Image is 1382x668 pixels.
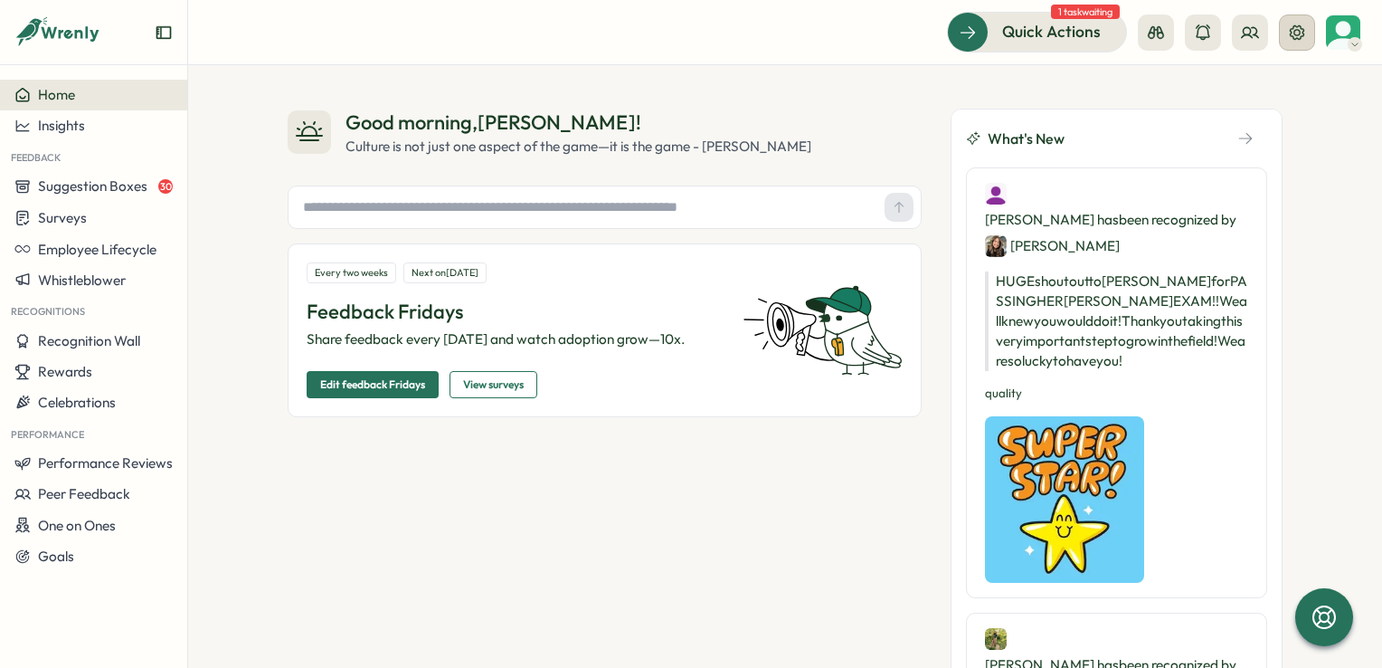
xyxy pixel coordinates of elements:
span: Edit feedback Fridays [320,372,425,397]
span: Celebrations [38,394,116,411]
span: Rewards [38,363,92,380]
span: 1 task waiting [1051,5,1120,19]
span: Suggestion Boxes [38,177,147,195]
img: Jerry Solomon [1326,15,1360,50]
img: Jenna Venuto [985,235,1007,257]
span: Insights [38,117,85,134]
div: [PERSON_NAME] [985,234,1120,257]
img: Monica Seals [985,183,1007,205]
span: Performance Reviews [38,454,173,472]
span: Surveys [38,209,87,226]
button: View surveys [450,371,537,398]
span: Home [38,86,75,103]
span: View surveys [463,372,524,397]
div: Every two weeks [307,262,396,283]
span: Peer Feedback [38,485,130,502]
p: quality [985,386,1248,402]
span: Recognition Wall [38,332,140,349]
p: HUGE shout out to [PERSON_NAME] for PASSING HER [PERSON_NAME] EXAM!! We all knew you would do it!... [985,272,1248,371]
img: Recognition Image [985,416,1144,583]
button: Quick Actions [947,12,1127,52]
div: Culture is not just one aspect of the game—it is the game - [PERSON_NAME] [345,137,811,157]
span: What's New [988,128,1065,150]
button: Expand sidebar [155,24,173,42]
div: Next on [DATE] [403,262,487,283]
p: Feedback Fridays [307,298,721,326]
img: Rachel Peters [985,628,1007,650]
span: Goals [38,548,74,565]
div: [PERSON_NAME] has been recognized by [985,183,1248,257]
button: Edit feedback Fridays [307,371,439,398]
div: Good morning , [PERSON_NAME] ! [345,109,811,137]
span: Quick Actions [1002,20,1101,43]
span: Employee Lifecycle [38,241,156,258]
span: 30 [158,179,173,194]
span: One on Ones [38,517,116,534]
p: Share feedback every [DATE] and watch adoption grow—10x. [307,329,721,349]
span: Whistleblower [38,272,126,289]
